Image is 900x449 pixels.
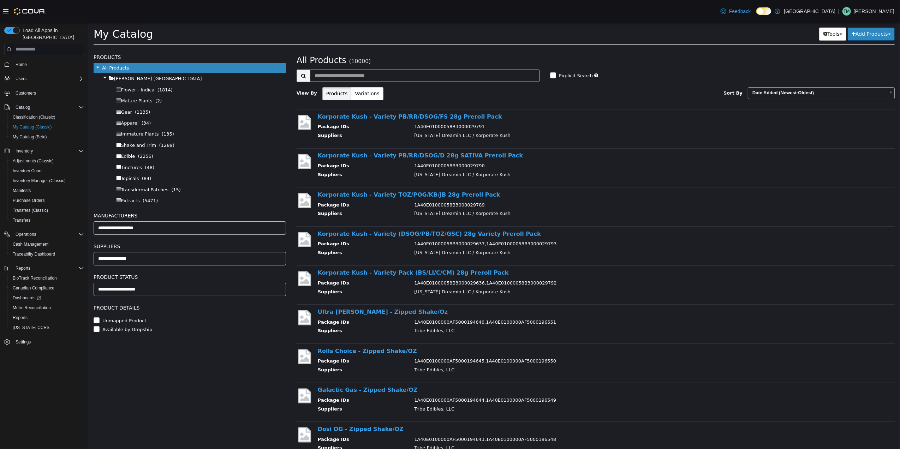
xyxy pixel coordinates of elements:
th: Package IDs [230,296,321,305]
span: Classification (Classic) [10,113,84,121]
span: (135) [73,109,86,114]
a: Ultra [PERSON_NAME] - Zipped Shake/Oz [230,286,359,293]
span: Users [13,74,84,83]
span: Manifests [13,188,31,193]
span: Home [13,60,84,69]
th: Suppliers [230,344,321,353]
a: Classification (Classic) [10,113,58,121]
span: Transfers [13,217,30,223]
span: Traceabilty Dashboard [13,251,55,257]
span: Adjustments (Classic) [13,158,54,164]
td: Tribe Edibles, LLC [321,344,777,353]
a: Inventory Count [10,167,46,175]
span: Gear [32,87,43,92]
a: Manifests [10,186,34,195]
button: Home [1,59,87,70]
span: Tinctures [32,142,54,148]
button: Reports [1,263,87,273]
span: (1135) [47,87,62,92]
button: Customers [1,88,87,98]
td: [US_STATE] Dreamin LLC / Korporate Kush [321,227,777,235]
a: Customers [13,89,39,97]
button: Catalog [1,102,87,112]
a: My Catalog (Classic) [10,123,55,131]
button: Purchase Orders [7,196,87,205]
img: Cova [14,8,46,15]
a: Home [13,60,30,69]
td: Tribe Edibles, LLC [321,305,777,313]
button: Operations [13,230,39,239]
td: [US_STATE] Dreamin LLC / Korporate Kush [321,266,777,275]
span: (5471) [54,175,70,181]
a: Galactic Gas - Zipped Shake/OZ [230,364,329,371]
span: Metrc Reconciliation [13,305,51,311]
button: Traceabilty Dashboard [7,249,87,259]
input: Dark Mode [756,7,771,15]
img: missing-image.png [208,169,224,186]
a: Dashboards [10,294,44,302]
span: Feedback [729,8,751,15]
span: Metrc Reconciliation [10,304,84,312]
span: Inventory Count [13,168,43,174]
span: Operations [13,230,84,239]
h5: Product Details [5,281,198,289]
a: Adjustments (Classic) [10,157,56,165]
span: View By [208,68,229,73]
a: Traceabilty Dashboard [10,250,58,258]
span: Catalog [16,104,30,110]
span: My Catalog (Beta) [13,134,47,140]
a: Transfers [10,216,33,224]
span: Reports [16,265,30,271]
span: TM [844,7,850,16]
a: BioTrack Reconciliation [10,274,60,282]
span: Dashboards [10,294,84,302]
span: Purchase Orders [10,196,84,205]
div: Tre Mace [842,7,851,16]
th: Suppliers [230,149,321,157]
span: Dashboards [13,295,41,301]
span: Inventory Manager (Classic) [13,178,66,184]
button: Reports [7,313,87,323]
a: Inventory Manager (Classic) [10,176,68,185]
a: Reports [10,313,30,322]
th: Package IDs [230,218,321,227]
span: My Catalog (Beta) [10,133,84,141]
span: Inventory [13,147,84,155]
button: Inventory [13,147,36,155]
span: Catalog [13,103,84,112]
a: Dashboards [7,293,87,303]
span: (84) [54,153,63,158]
span: (34) [53,98,63,103]
button: My Catalog (Classic) [7,122,87,132]
span: Cash Management [13,241,48,247]
span: Customers [13,89,84,97]
span: Date Added (Newest-Oldest) [660,65,797,76]
button: Tools [731,5,758,18]
td: 1A40E01000058B3000029790 [321,140,777,149]
a: Korporate Kush - Variety Pack (BS/LI/C/CM) 28g Preroll Pack [230,247,421,253]
button: Adjustments (Classic) [7,156,87,166]
td: 1A40E01000058B3000029791 [321,101,777,109]
span: Traceabilty Dashboard [10,250,84,258]
span: Adjustments (Classic) [10,157,84,165]
th: Suppliers [230,383,321,392]
button: Metrc Reconciliation [7,303,87,313]
button: BioTrack Reconciliation [7,273,87,283]
span: My Catalog (Classic) [13,124,52,130]
span: Load All Apps in [GEOGRAPHIC_DATA] [20,27,84,41]
span: (2) [67,76,73,81]
span: Operations [16,232,36,237]
span: Apparel [32,98,50,103]
label: Unmapped Product [12,295,58,302]
a: Rolls Choice - Zipped Shake/OZ [230,325,329,332]
span: (2256) [50,131,65,136]
span: My Catalog (Classic) [10,123,84,131]
td: 1A40E0100000AF5000194646,1A40E0100000AF5000196551 [321,296,777,305]
button: Settings [1,337,87,347]
span: My Catalog [5,5,65,18]
a: Dosi OG - Zipped Shake/OZ [230,403,315,410]
span: Mature Plants [32,76,64,81]
h5: Suppliers [5,220,198,228]
th: Suppliers [230,266,321,275]
h5: Products [5,30,198,39]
